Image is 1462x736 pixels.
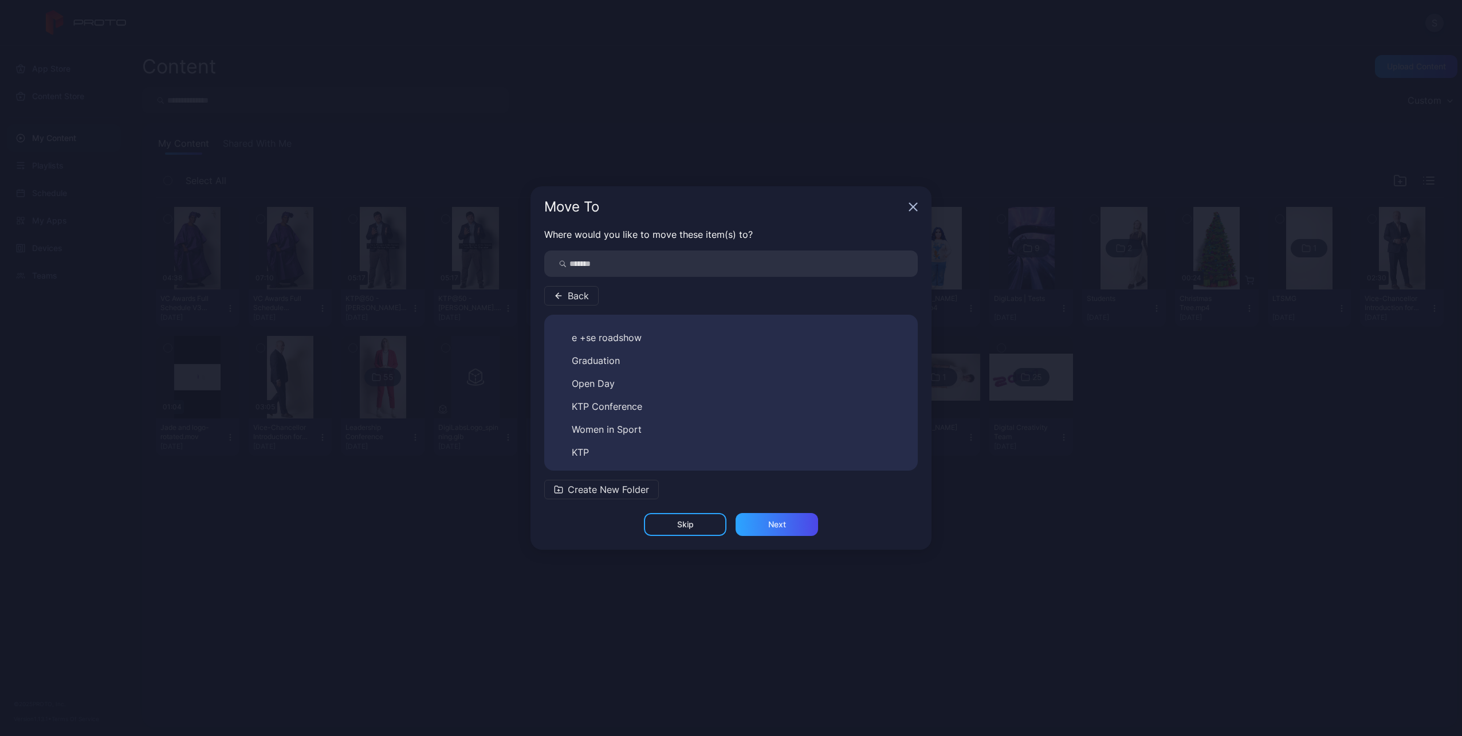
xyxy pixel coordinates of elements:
[553,328,909,347] button: e +se roadshow
[572,400,642,413] span: KTP Conference
[572,422,642,436] span: Women in Sport
[677,520,694,529] div: Skip
[572,445,589,459] span: KTP
[544,200,904,214] div: Move To
[568,289,589,303] span: Back
[644,513,726,536] button: Skip
[572,331,642,344] span: e +se roadshow
[553,443,909,461] button: KTP
[736,513,818,536] button: Next
[553,420,909,439] button: Women in Sport
[544,480,659,499] button: Create New Folder
[544,286,599,306] button: Back
[768,520,786,529] div: Next
[553,351,909,370] button: Graduation
[544,228,918,241] p: Where would you like to move these item(s) to?
[568,483,649,496] span: Create New Folder
[572,354,620,367] span: Graduation
[553,374,909,393] button: Open Day
[553,397,909,416] button: KTP Conference
[572,377,615,390] span: Open Day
